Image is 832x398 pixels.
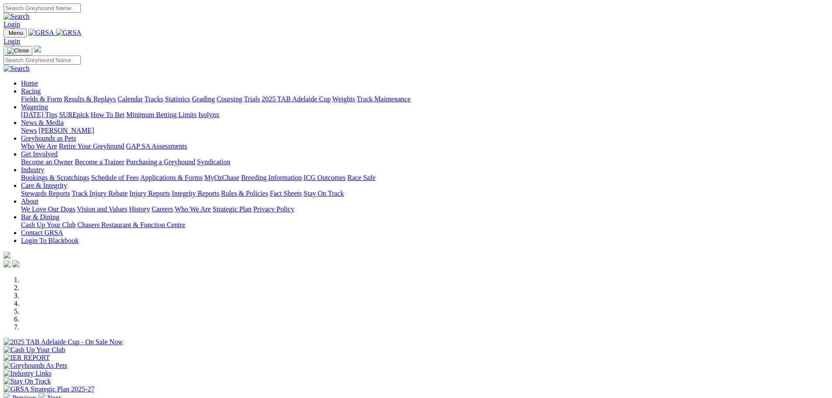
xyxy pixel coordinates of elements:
img: IER REPORT [3,354,50,362]
a: How To Bet [91,111,125,118]
a: Wagering [21,103,48,111]
a: Retire Your Greyhound [59,142,124,150]
a: Syndication [197,158,230,166]
a: Get Involved [21,150,58,158]
a: Become an Owner [21,158,73,166]
img: Stay On Track [3,377,51,385]
a: News & Media [21,119,64,126]
a: Industry [21,166,44,173]
a: Purchasing a Greyhound [126,158,195,166]
a: Integrity Reports [172,190,219,197]
a: About [21,197,38,205]
a: Vision and Values [77,205,127,213]
a: History [129,205,150,213]
a: Trials [244,95,260,103]
a: Stay On Track [304,190,344,197]
a: Isolynx [198,111,219,118]
a: Home [21,80,38,87]
a: Coursing [217,95,242,103]
div: Bar & Dining [21,221,829,229]
button: Toggle navigation [3,46,32,55]
a: Care & Integrity [21,182,67,189]
a: Fields & Form [21,95,62,103]
a: Login [3,21,20,28]
a: Privacy Policy [253,205,294,213]
div: About [21,205,829,213]
a: ICG Outcomes [304,174,345,181]
a: Statistics [165,95,190,103]
a: Greyhounds as Pets [21,135,76,142]
img: facebook.svg [3,260,10,267]
a: Injury Reports [129,190,170,197]
a: Weights [332,95,355,103]
a: Who We Are [21,142,57,150]
input: Search [3,55,81,65]
img: GRSA [28,29,54,37]
img: GRSA [56,29,82,37]
div: Racing [21,95,829,103]
img: Cash Up Your Club [3,346,65,354]
a: Breeding Information [241,174,302,181]
img: Close [7,47,29,54]
a: Bar & Dining [21,213,59,221]
div: Wagering [21,111,829,119]
a: Bookings & Scratchings [21,174,89,181]
a: Race Safe [347,174,375,181]
a: Cash Up Your Club [21,221,76,228]
button: Toggle navigation [3,28,27,38]
a: Tracks [145,95,163,103]
img: logo-grsa-white.png [34,45,41,52]
a: [PERSON_NAME] [38,127,94,134]
a: Fact Sheets [270,190,302,197]
a: Calendar [117,95,143,103]
img: logo-grsa-white.png [3,252,10,259]
a: Stewards Reports [21,190,70,197]
a: Login [3,38,20,45]
a: MyOzChase [204,174,239,181]
a: Results & Replays [64,95,116,103]
a: Who We Are [175,205,211,213]
a: Rules & Policies [221,190,268,197]
a: Chasers Restaurant & Function Centre [77,221,185,228]
a: Careers [152,205,173,213]
img: Search [3,65,30,73]
a: Strategic Plan [213,205,252,213]
a: [DATE] Tips [21,111,57,118]
img: Industry Links [3,370,52,377]
img: GRSA Strategic Plan 2025-27 [3,385,94,393]
a: Minimum Betting Limits [126,111,197,118]
a: Applications & Forms [140,174,203,181]
a: 2025 TAB Adelaide Cup [262,95,331,103]
a: We Love Our Dogs [21,205,75,213]
div: Industry [21,174,829,182]
img: 2025 TAB Adelaide Cup - On Sale Now [3,338,123,346]
a: Login To Blackbook [21,237,79,244]
img: Greyhounds As Pets [3,362,67,370]
a: Track Maintenance [357,95,411,103]
a: Track Injury Rebate [72,190,128,197]
div: Care & Integrity [21,190,829,197]
a: Become a Trainer [75,158,124,166]
div: Greyhounds as Pets [21,142,829,150]
span: Menu [9,30,23,36]
input: Search [3,3,81,13]
a: Racing [21,87,41,95]
a: Schedule of Fees [91,174,138,181]
a: Contact GRSA [21,229,63,236]
div: News & Media [21,127,829,135]
a: GAP SA Assessments [126,142,187,150]
a: SUREpick [59,111,89,118]
div: Get Involved [21,158,829,166]
img: twitter.svg [12,260,19,267]
a: Grading [192,95,215,103]
img: Search [3,13,30,21]
a: News [21,127,37,134]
